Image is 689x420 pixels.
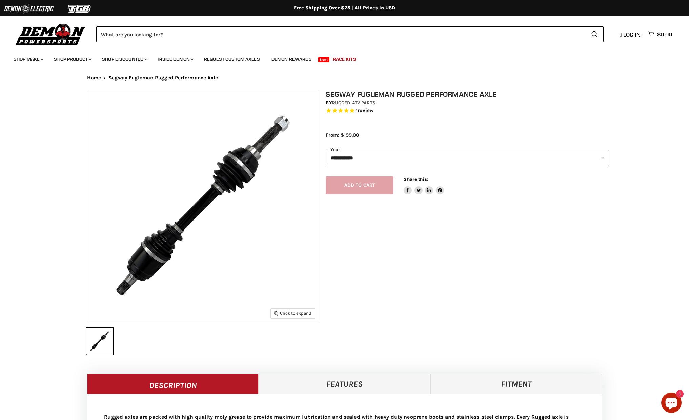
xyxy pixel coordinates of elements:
[96,26,586,42] input: Search
[86,328,113,355] button: IMAGE thumbnail
[87,374,259,394] a: Description
[430,374,602,394] a: Fitment
[87,90,319,322] img: IMAGE
[326,99,609,107] div: by
[659,393,684,415] inbox-online-store-chat: Shopify online store chat
[356,107,373,113] span: 1 reviews
[326,150,609,166] select: year
[3,2,54,15] img: Demon Electric Logo 2
[87,75,101,81] a: Home
[404,176,444,194] aside: Share this:
[657,31,672,38] span: $0.00
[266,52,317,66] a: Demon Rewards
[49,52,96,66] a: Shop Product
[358,107,373,113] span: review
[199,52,265,66] a: Request Custom Axles
[74,75,616,81] nav: Breadcrumbs
[271,309,315,318] button: Click to expand
[8,50,670,66] ul: Main menu
[108,75,218,81] span: Segway Fugleman Rugged Performance Axle
[74,5,616,11] div: Free Shipping Over $75 | All Prices In USD
[617,32,645,38] a: Log in
[14,22,88,46] img: Demon Powersports
[318,57,330,62] span: New!
[645,30,675,39] a: $0.00
[259,374,430,394] a: Features
[54,2,105,15] img: TGB Logo 2
[97,52,151,66] a: Shop Discounted
[332,100,376,106] a: Rugged ATV Parts
[96,26,604,42] form: Product
[328,52,361,66] a: Race Kits
[326,132,359,138] span: From: $199.00
[623,31,641,38] span: Log in
[586,26,604,42] button: Search
[153,52,198,66] a: Inside Demon
[274,311,311,316] span: Click to expand
[8,52,47,66] a: Shop Make
[404,177,428,182] span: Share this:
[326,107,609,114] span: Rated 5.0 out of 5 stars 1 reviews
[326,90,609,98] h1: Segway Fugleman Rugged Performance Axle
